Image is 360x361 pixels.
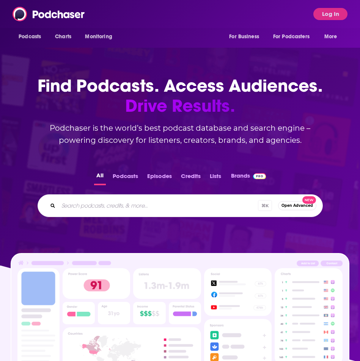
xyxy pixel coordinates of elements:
[63,302,95,324] img: Podcast Insights Gender
[224,30,269,44] button: open menu
[208,170,223,185] button: Lists
[28,96,332,116] span: Drive Results.
[169,302,201,324] img: Podcast Insights Parental Status
[28,122,332,146] h2: Podchaser is the world’s best podcast database and search engine – powering discovery for listene...
[13,7,85,21] img: Podchaser - Follow, Share and Rate Podcasts
[85,31,112,42] span: Monitoring
[133,302,165,324] img: Podcast Insights Income
[58,200,258,212] input: Search podcasts, credits, & more...
[324,31,337,42] span: More
[253,173,266,179] img: Podchaser Pro
[313,8,347,20] button: Log In
[17,260,342,268] img: Podcast Insights Header
[268,30,321,44] button: open menu
[231,170,266,185] a: BrandsPodchaser Pro
[55,31,71,42] span: Charts
[319,30,347,44] button: open menu
[80,30,122,44] button: open menu
[13,30,51,44] button: open menu
[204,268,272,316] img: Podcast Socials
[94,170,106,185] button: All
[278,201,316,210] button: Open AdvancedNew
[229,31,259,42] span: For Business
[281,203,313,208] span: Open Advanced
[179,170,203,185] button: Credits
[50,30,76,44] a: Charts
[302,196,316,204] span: New
[19,31,41,42] span: Podcasts
[63,268,130,299] img: Podcast Insights Power score
[145,170,174,185] button: Episodes
[258,200,272,211] span: ⌘ K
[98,302,130,324] img: Podcast Insights Age
[110,170,140,185] button: Podcasts
[38,194,323,217] div: Search podcasts, credits, & more...
[28,76,332,116] h1: Find Podcasts. Access Audiences.
[273,31,310,42] span: For Podcasters
[133,268,201,299] img: Podcast Insights Listens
